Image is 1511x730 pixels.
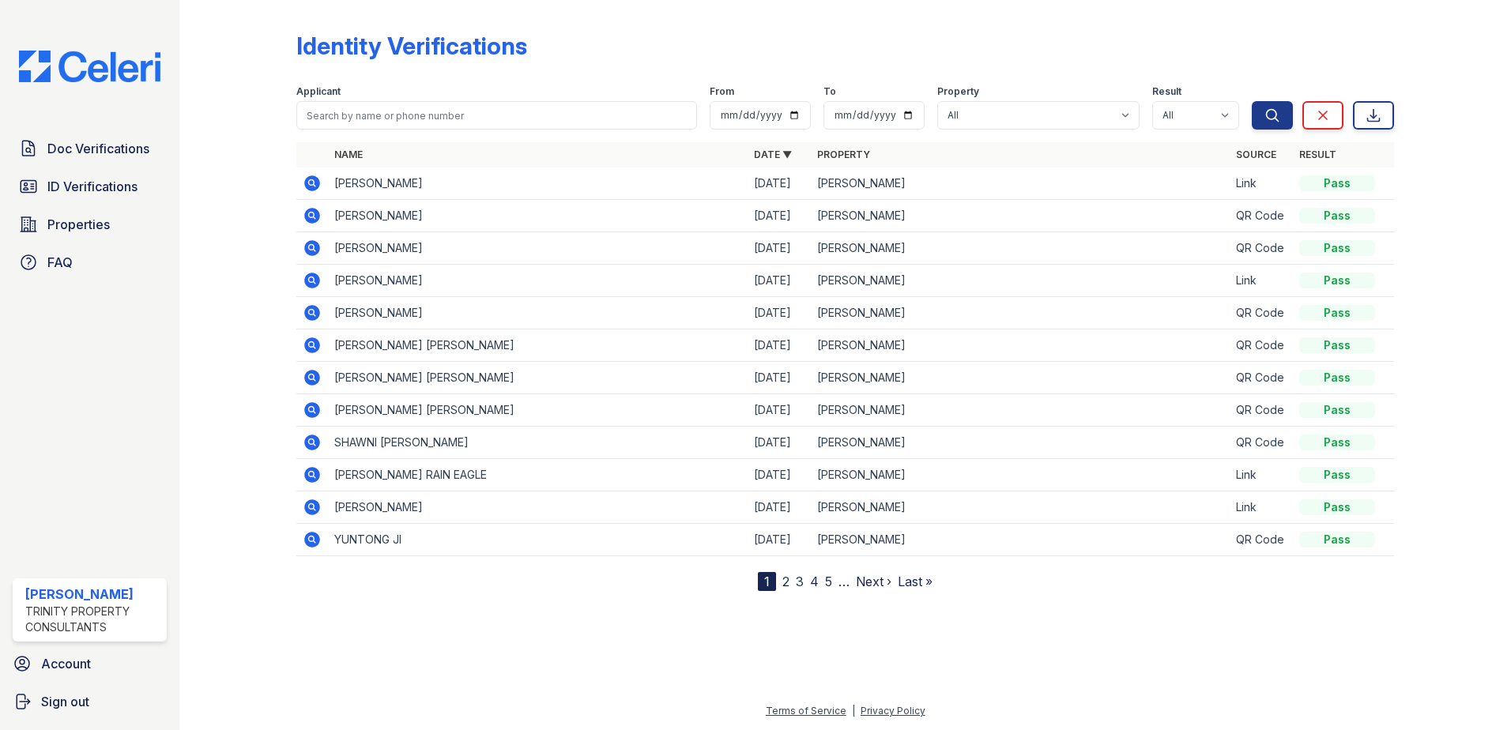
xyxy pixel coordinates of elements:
[1299,175,1375,191] div: Pass
[1230,427,1293,459] td: QR Code
[748,524,811,556] td: [DATE]
[811,362,1230,394] td: [PERSON_NAME]
[861,705,925,717] a: Privacy Policy
[296,85,341,98] label: Applicant
[1299,499,1375,515] div: Pass
[748,167,811,200] td: [DATE]
[1152,85,1181,98] label: Result
[811,232,1230,265] td: [PERSON_NAME]
[811,265,1230,297] td: [PERSON_NAME]
[748,232,811,265] td: [DATE]
[13,209,167,240] a: Properties
[328,232,748,265] td: [PERSON_NAME]
[47,253,73,272] span: FAQ
[748,297,811,329] td: [DATE]
[47,139,149,158] span: Doc Verifications
[748,459,811,491] td: [DATE]
[758,572,776,591] div: 1
[838,572,850,591] span: …
[47,215,110,234] span: Properties
[825,574,832,589] a: 5
[1299,337,1375,353] div: Pass
[1230,459,1293,491] td: Link
[328,427,748,459] td: SHAWNI [PERSON_NAME]
[47,177,138,196] span: ID Verifications
[748,265,811,297] td: [DATE]
[334,149,363,160] a: Name
[1230,491,1293,524] td: Link
[1230,297,1293,329] td: QR Code
[1299,370,1375,386] div: Pass
[296,101,697,130] input: Search by name or phone number
[766,705,846,717] a: Terms of Service
[1230,167,1293,200] td: Link
[856,574,891,589] a: Next ›
[1299,467,1375,483] div: Pass
[328,362,748,394] td: [PERSON_NAME] [PERSON_NAME]
[1230,524,1293,556] td: QR Code
[811,524,1230,556] td: [PERSON_NAME]
[1299,273,1375,288] div: Pass
[1230,394,1293,427] td: QR Code
[296,32,527,60] div: Identity Verifications
[811,491,1230,524] td: [PERSON_NAME]
[754,149,792,160] a: Date ▼
[1230,265,1293,297] td: Link
[328,329,748,362] td: [PERSON_NAME] [PERSON_NAME]
[328,297,748,329] td: [PERSON_NAME]
[13,246,167,278] a: FAQ
[1299,240,1375,256] div: Pass
[41,692,89,711] span: Sign out
[1230,362,1293,394] td: QR Code
[748,200,811,232] td: [DATE]
[782,574,789,589] a: 2
[328,524,748,556] td: YUNTONG JI
[25,604,160,635] div: Trinity Property Consultants
[328,394,748,427] td: [PERSON_NAME] [PERSON_NAME]
[13,171,167,202] a: ID Verifications
[811,394,1230,427] td: [PERSON_NAME]
[810,574,819,589] a: 4
[796,574,804,589] a: 3
[6,686,173,717] a: Sign out
[1299,208,1375,224] div: Pass
[817,149,870,160] a: Property
[1230,200,1293,232] td: QR Code
[328,265,748,297] td: [PERSON_NAME]
[1230,329,1293,362] td: QR Code
[1299,305,1375,321] div: Pass
[328,200,748,232] td: [PERSON_NAME]
[328,459,748,491] td: [PERSON_NAME] RAIN EAGLE
[25,585,160,604] div: [PERSON_NAME]
[811,427,1230,459] td: [PERSON_NAME]
[811,200,1230,232] td: [PERSON_NAME]
[748,362,811,394] td: [DATE]
[748,329,811,362] td: [DATE]
[748,427,811,459] td: [DATE]
[13,133,167,164] a: Doc Verifications
[811,167,1230,200] td: [PERSON_NAME]
[937,85,979,98] label: Property
[1299,402,1375,418] div: Pass
[823,85,836,98] label: To
[1299,532,1375,547] div: Pass
[1236,149,1276,160] a: Source
[6,648,173,679] a: Account
[328,491,748,524] td: [PERSON_NAME]
[1299,149,1336,160] a: Result
[328,167,748,200] td: [PERSON_NAME]
[748,394,811,427] td: [DATE]
[811,329,1230,362] td: [PERSON_NAME]
[748,491,811,524] td: [DATE]
[710,85,734,98] label: From
[811,297,1230,329] td: [PERSON_NAME]
[811,459,1230,491] td: [PERSON_NAME]
[898,574,933,589] a: Last »
[6,51,173,82] img: CE_Logo_Blue-a8612792a0a2168367f1c8372b55b34899dd931a85d93a1a3d3e32e68fde9ad4.png
[1230,232,1293,265] td: QR Code
[41,654,91,673] span: Account
[1299,435,1375,450] div: Pass
[852,705,855,717] div: |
